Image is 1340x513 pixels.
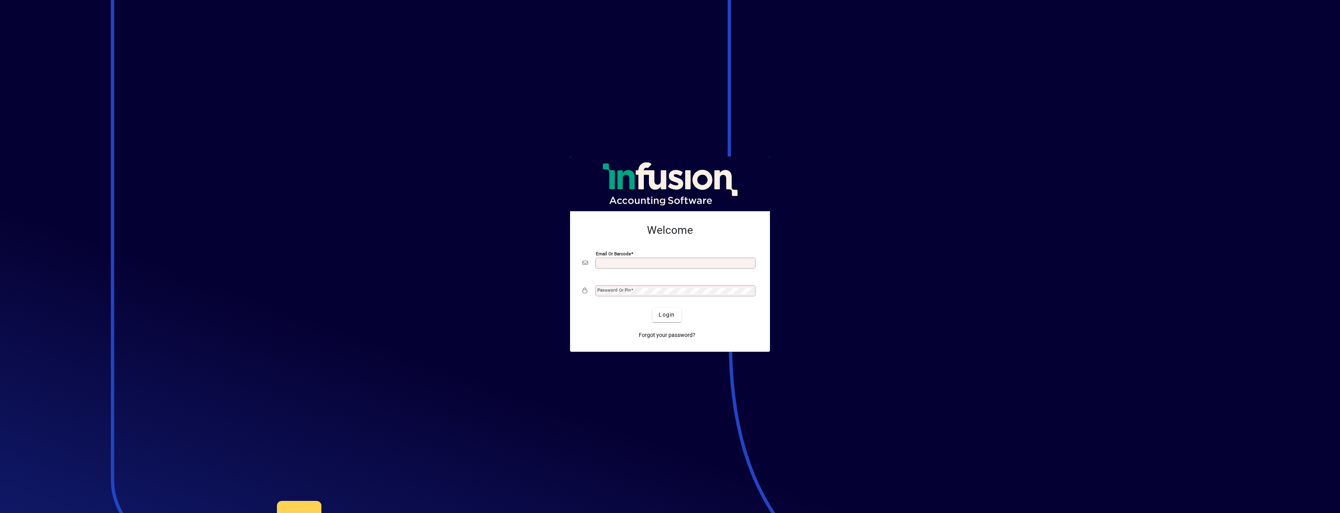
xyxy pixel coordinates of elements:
a: Forgot your password? [636,328,699,342]
button: Login [652,308,681,322]
h2: Welcome [583,224,757,237]
mat-label: Email or Barcode [596,251,631,256]
mat-label: Password or Pin [597,287,631,293]
span: Login [659,311,675,319]
span: Forgot your password? [639,331,695,339]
